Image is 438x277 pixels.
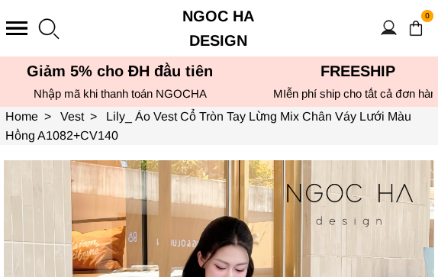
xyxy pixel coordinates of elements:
[5,110,60,123] a: Link to Home
[84,110,103,123] span: >
[60,110,106,123] a: Link to Vest
[27,63,214,79] font: Giảm 5% cho ĐH đầu tiên
[5,110,411,142] a: Link to Lily_ Áo Vest Cổ Tròn Tay Lừng Mix Chân Váy Lưới Màu Hồng A1082+CV140
[34,87,207,100] font: Nhập mã khi thanh toán NGOCHA
[38,110,57,123] span: >
[407,20,424,37] img: img-CART-ICON-ksit0nf1
[421,10,433,22] span: 0
[320,63,395,79] font: Freeship
[161,4,275,53] a: Ngoc Ha Design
